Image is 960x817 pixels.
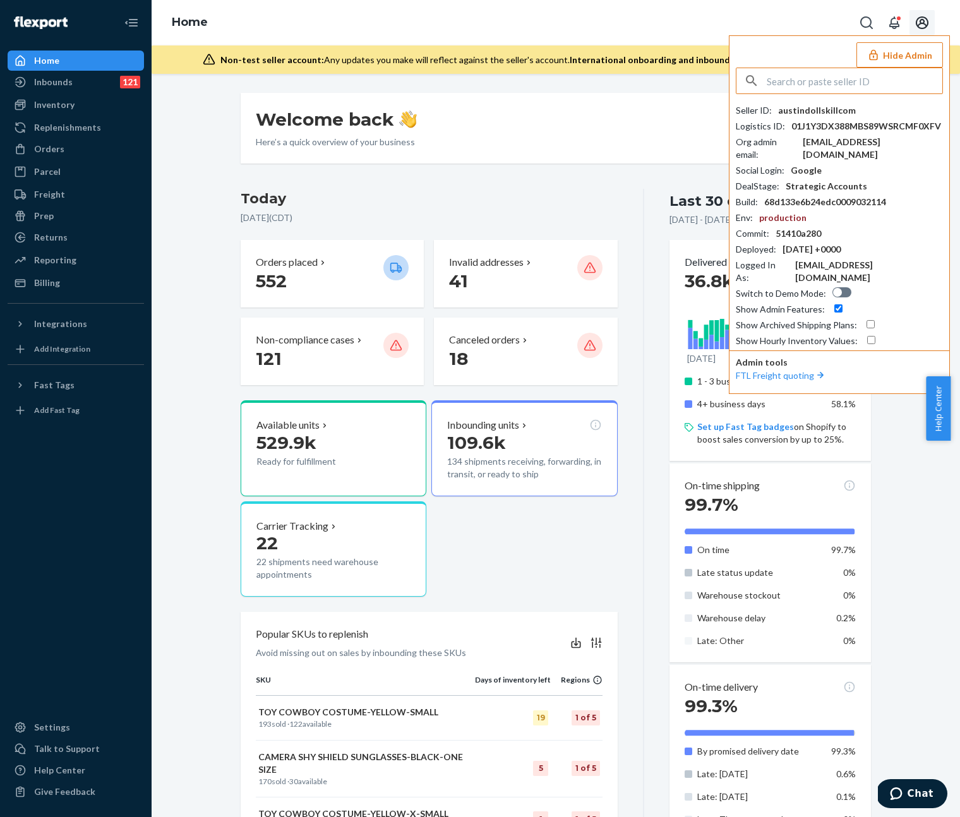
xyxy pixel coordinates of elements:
[736,370,827,381] a: FTL Freight quoting
[836,768,856,779] span: 0.6%
[697,420,856,446] p: on Shopify to boost sales conversion by up to 25%.
[34,121,101,134] div: Replenishments
[685,494,738,515] span: 99.7%
[687,352,716,365] p: [DATE]
[256,532,278,554] span: 22
[697,421,794,432] a: Set up Fast Tag badges
[795,259,943,284] div: [EMAIL_ADDRESS][DOMAIN_NAME]
[256,348,282,369] span: 121
[34,231,68,244] div: Returns
[34,98,75,111] div: Inventory
[256,333,354,347] p: Non-compliance cases
[241,189,618,209] h3: Today
[220,54,324,65] span: Non-test seller account:
[434,318,617,385] button: Canceled orders 18
[256,556,411,581] p: 22 shipments need warehouse appointments
[241,400,426,496] button: Available units529.9kReady for fulfillment
[776,227,821,240] div: 51410a280
[475,674,551,696] th: Days of inventory left
[736,243,776,256] div: Deployed :
[736,212,753,224] div: Env :
[258,776,472,787] p: sold · available
[34,254,76,266] div: Reporting
[34,76,73,88] div: Inbounds
[256,270,287,292] span: 552
[8,162,144,182] a: Parcel
[241,212,618,224] p: [DATE] ( CDT )
[878,779,947,811] iframe: Opens a widget where you can chat to one of our agents
[759,212,807,224] div: production
[685,695,738,717] span: 99.3%
[34,318,87,330] div: Integrations
[256,108,417,131] h1: Welcome back
[736,104,772,117] div: Seller ID :
[34,143,64,155] div: Orders
[533,710,548,725] div: 19
[831,746,856,756] span: 99.3%
[685,270,734,292] span: 36.8k
[8,227,144,247] a: Returns
[258,719,472,729] p: sold · available
[258,751,472,776] p: CAMERA SHY SHIELD SUNGLASSES-BLACK-ONE SIZE
[736,136,796,161] div: Org admin email :
[736,227,769,240] div: Commit :
[119,10,144,35] button: Close Navigation
[685,479,760,493] p: On-time shipping
[34,165,61,178] div: Parcel
[685,680,758,695] p: On-time delivery
[791,164,822,177] div: Google
[843,635,856,646] span: 0%
[399,110,417,128] img: hand-wave emoji
[8,250,144,270] a: Reporting
[34,742,100,755] div: Talk to Support
[8,95,144,115] a: Inventory
[34,764,85,777] div: Help Center
[736,259,789,284] div: Logged In As :
[8,782,144,802] button: Give Feedback
[736,164,784,177] div: Social Login :
[162,4,218,41] ol: breadcrumbs
[843,590,856,600] span: 0%
[8,314,144,334] button: Integrations
[791,120,941,133] div: 01J1Y3DX388MBS89WSRCMF0XFV
[778,104,856,117] div: austindollskillcom
[34,277,60,289] div: Billing
[8,717,144,737] a: Settings
[767,68,942,93] input: Search or paste seller ID
[34,210,54,222] div: Prep
[258,777,272,786] span: 170
[786,180,867,193] div: Strategic Accounts
[572,761,600,776] div: 1 of 5
[256,255,318,270] p: Orders placed
[256,432,316,453] span: 529.9k
[449,255,524,270] p: Invalid addresses
[256,418,320,432] p: Available units
[256,136,417,148] p: Here’s a quick overview of your business
[8,375,144,395] button: Fast Tags
[8,273,144,293] a: Billing
[685,255,767,270] p: Delivered orders
[551,674,603,685] div: Regions
[856,42,943,68] button: Hide Admin
[8,400,144,420] a: Add Fast Tag
[431,400,617,496] button: Inbounding units109.6k134 shipments receiving, forwarding, in transit, or ready to ship
[831,544,856,555] span: 99.7%
[669,213,757,226] p: [DATE] - [DATE] ( CDT )
[697,375,822,388] p: 1 - 3 business days
[241,240,424,307] button: Orders placed 552
[434,240,617,307] button: Invalid addresses 41
[669,191,762,211] div: Last 30 days
[697,589,822,602] p: Warehouse stockout
[34,785,95,798] div: Give Feedback
[764,196,886,208] div: 68d133e6b24edc0009032114
[697,398,822,410] p: 4+ business days
[241,318,424,385] button: Non-compliance cases 121
[533,761,548,776] div: 5
[256,627,368,641] p: Popular SKUs to replenish
[34,721,70,734] div: Settings
[449,348,468,369] span: 18
[34,188,65,201] div: Freight
[34,343,90,354] div: Add Integration
[8,117,144,138] a: Replenishments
